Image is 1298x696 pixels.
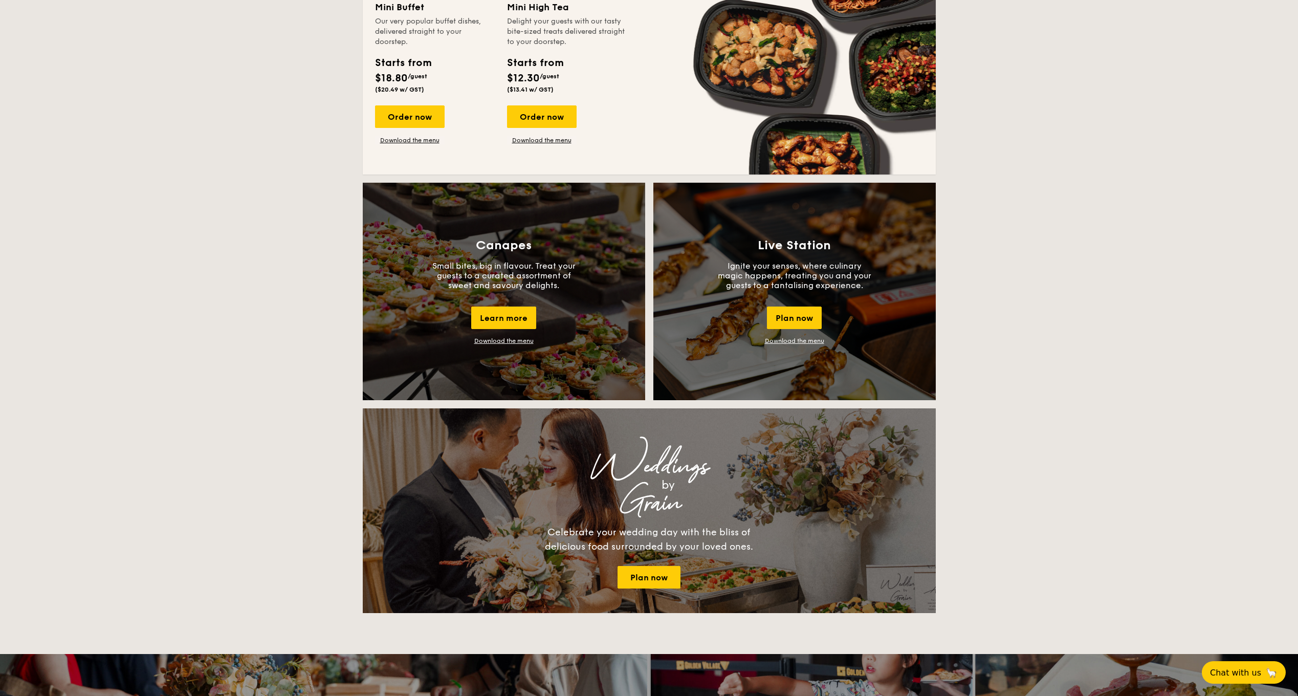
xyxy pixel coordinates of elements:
a: Download the menu [507,136,577,144]
div: Delight your guests with our tasty bite-sized treats delivered straight to your doorstep. [507,16,627,47]
div: Starts from [507,55,563,71]
span: 🦙 [1265,667,1278,679]
span: Chat with us [1210,668,1261,678]
div: Starts from [375,55,431,71]
div: Our very popular buffet dishes, delivered straight to your doorstep. [375,16,495,47]
div: Grain [453,494,846,513]
div: Order now [507,105,577,128]
div: Learn more [471,307,536,329]
a: Download the menu [474,337,534,344]
a: Plan now [618,566,680,589]
span: $18.80 [375,72,408,84]
span: ($13.41 w/ GST) [507,86,554,93]
h3: Live Station [758,238,831,253]
div: Plan now [767,307,822,329]
div: Weddings [453,458,846,476]
span: $12.30 [507,72,540,84]
div: Order now [375,105,445,128]
a: Download the menu [375,136,445,144]
div: Celebrate your wedding day with the bliss of delicious food surrounded by your loved ones. [534,525,764,554]
span: /guest [408,73,427,80]
h3: Canapes [476,238,532,253]
a: Download the menu [765,337,824,344]
button: Chat with us🦙 [1202,661,1286,684]
span: ($20.49 w/ GST) [375,86,424,93]
p: Ignite your senses, where culinary magic happens, treating you and your guests to a tantalising e... [718,261,871,290]
div: by [491,476,846,494]
p: Small bites, big in flavour. Treat your guests to a curated assortment of sweet and savoury delig... [427,261,581,290]
span: /guest [540,73,559,80]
